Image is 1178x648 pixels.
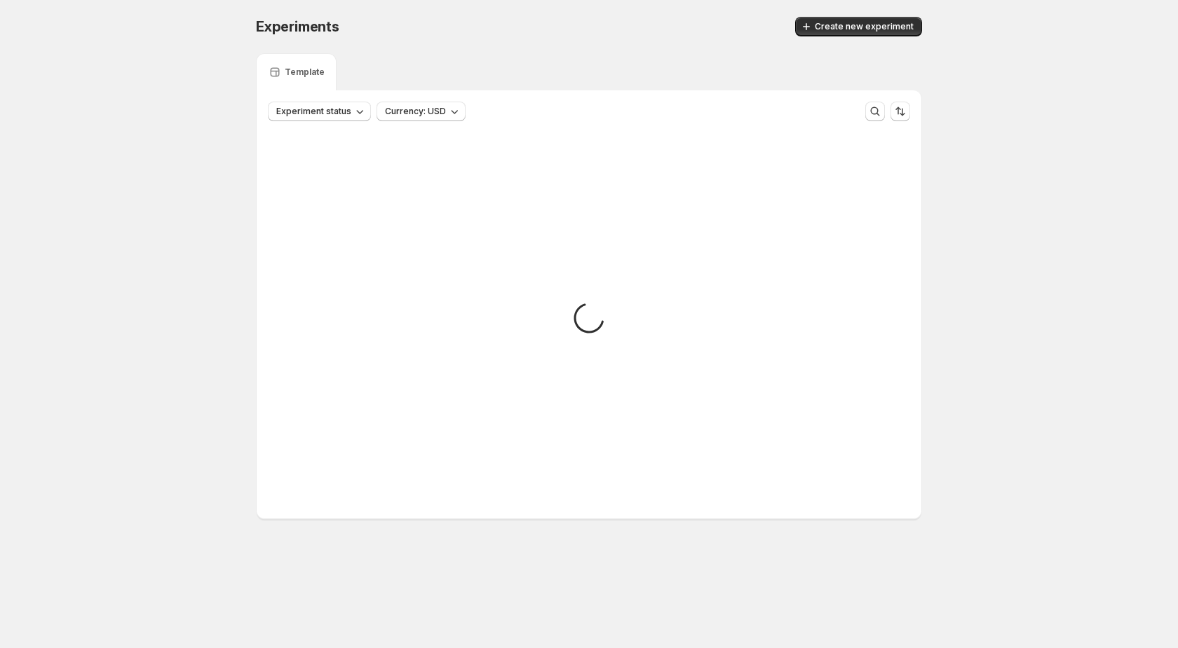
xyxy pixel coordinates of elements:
button: Sort the results [891,102,910,121]
span: Experiment status [276,106,351,117]
span: Experiments [256,18,339,35]
button: Create new experiment [795,17,922,36]
button: Currency: USD [377,102,466,121]
button: Experiment status [268,102,371,121]
span: Currency: USD [385,106,446,117]
p: Template [285,67,325,78]
span: Create new experiment [815,21,914,32]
